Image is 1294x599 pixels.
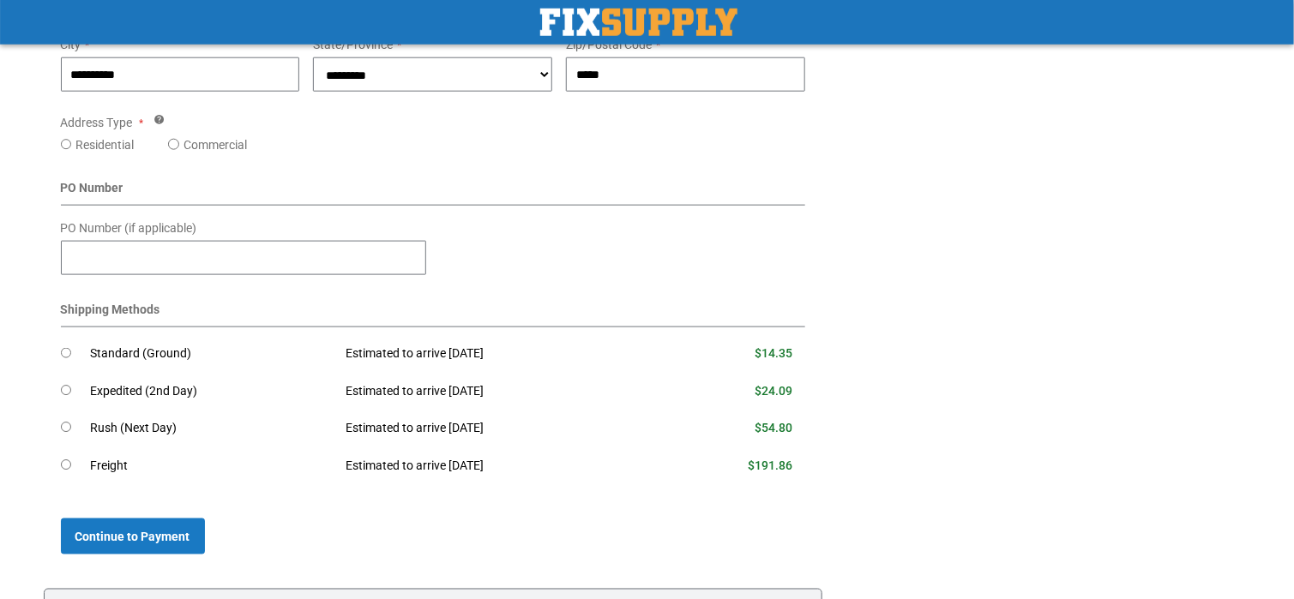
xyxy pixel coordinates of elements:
[333,410,664,446] td: Estimated to arrive [DATE]
[540,9,737,36] a: store logo
[91,410,334,446] td: Rush (Next Day)
[755,346,792,360] span: $14.35
[333,373,664,410] td: Estimated to arrive [DATE]
[61,221,197,235] span: PO Number (if applicable)
[748,458,792,472] span: $191.86
[61,38,81,51] span: City
[91,336,334,373] td: Standard (Ground)
[75,136,134,153] label: Residential
[61,116,133,129] span: Address Type
[61,518,205,554] button: Continue to Payment
[755,421,792,434] span: $54.80
[540,9,737,36] img: Fix Industrial Supply
[75,530,190,543] span: Continue to Payment
[61,301,806,327] div: Shipping Methods
[566,38,652,51] span: Zip/Postal Code
[91,447,334,484] td: Freight
[755,384,792,398] span: $24.09
[333,447,664,484] td: Estimated to arrive [DATE]
[333,336,664,373] td: Estimated to arrive [DATE]
[184,136,247,153] label: Commercial
[313,38,393,51] span: State/Province
[91,373,334,410] td: Expedited (2nd Day)
[61,179,806,206] div: PO Number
